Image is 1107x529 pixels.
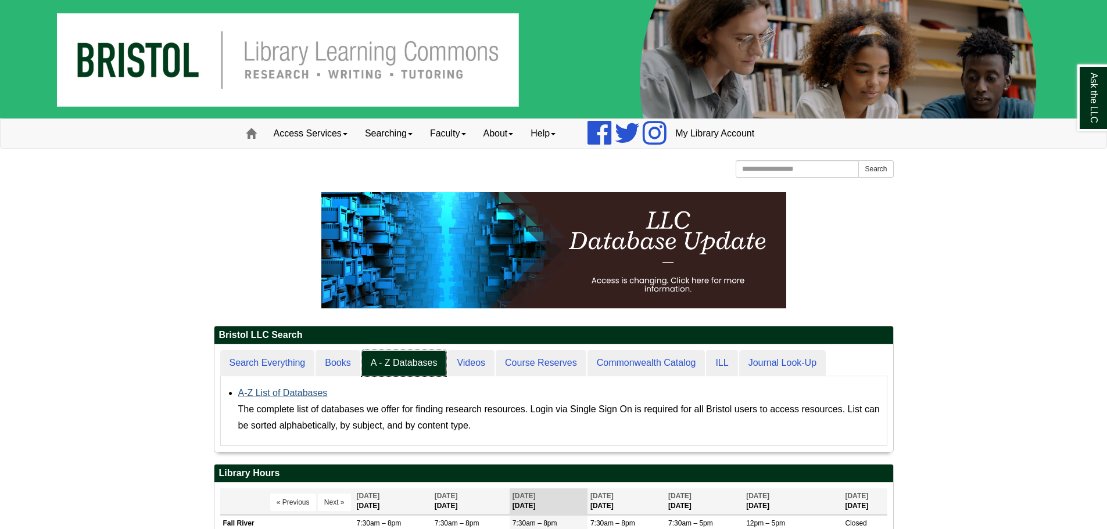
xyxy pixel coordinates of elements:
a: About [475,119,522,148]
span: 7:30am – 5pm [668,519,713,527]
span: [DATE] [435,492,458,500]
button: « Previous [270,494,316,511]
th: [DATE] [432,488,510,514]
th: [DATE] [842,488,887,514]
a: Course Reserves [496,350,586,376]
a: Searching [356,119,421,148]
a: ILL [706,350,737,376]
a: A - Z Databases [361,350,447,376]
span: 7:30am – 8pm [590,519,635,527]
button: Next » [318,494,351,511]
a: Help [522,119,564,148]
a: Books [316,350,360,376]
a: Access Services [265,119,356,148]
a: My Library Account [667,119,763,148]
img: HTML tutorial [321,192,786,308]
span: [DATE] [668,492,692,500]
h2: Library Hours [214,465,893,483]
th: [DATE] [665,488,743,514]
th: [DATE] [743,488,842,514]
span: [DATE] [845,492,868,500]
a: Search Everything [220,350,315,376]
span: 7:30am – 8pm [435,519,479,527]
span: 7:30am – 8pm [513,519,557,527]
div: The complete list of databases we offer for finding research resources. Login via Single Sign On ... [238,401,881,434]
span: [DATE] [357,492,380,500]
span: 12pm – 5pm [746,519,785,527]
span: [DATE] [746,492,769,500]
button: Search [858,160,893,178]
h2: Bristol LLC Search [214,326,893,344]
a: Videos [447,350,495,376]
span: Closed [845,519,866,527]
a: Faculty [421,119,475,148]
a: A-Z List of Databases [238,388,328,398]
span: [DATE] [513,492,536,500]
a: Journal Look-Up [739,350,826,376]
th: [DATE] [510,488,587,514]
span: [DATE] [590,492,614,500]
th: [DATE] [354,488,432,514]
a: Commonwealth Catalog [587,350,705,376]
span: 7:30am – 8pm [357,519,402,527]
th: [DATE] [587,488,665,514]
